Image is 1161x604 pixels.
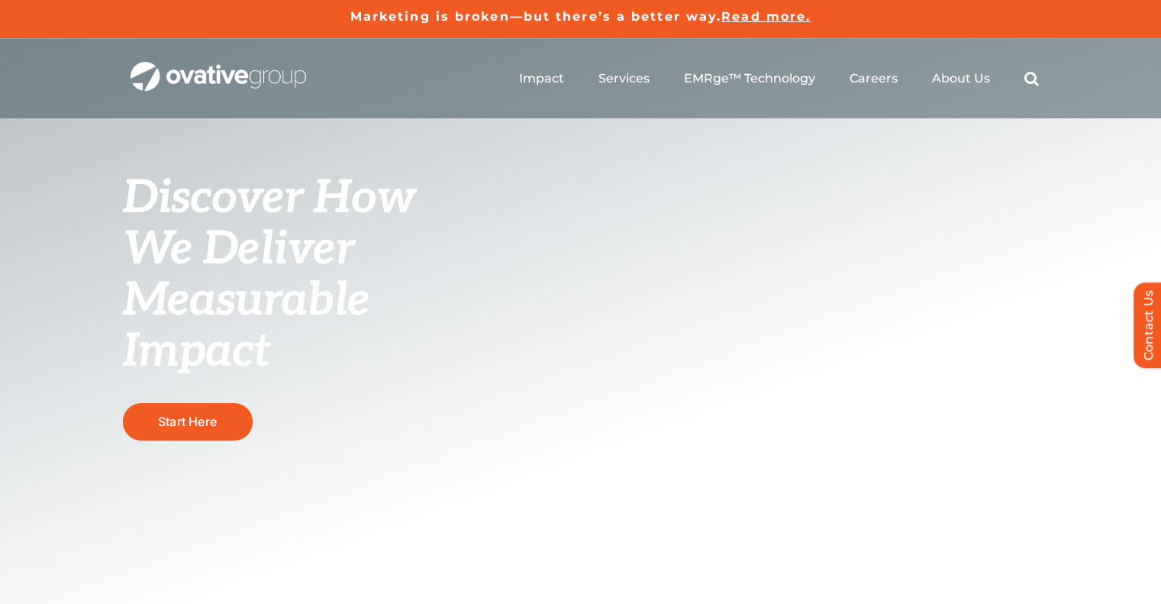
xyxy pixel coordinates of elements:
a: Read more. [721,9,811,24]
a: Start Here [123,403,253,441]
span: We Deliver Measurable Impact [123,222,370,380]
a: Careers [850,71,898,86]
nav: Menu [519,54,1039,103]
a: EMRge™ Technology [684,71,815,86]
a: Impact [519,71,564,86]
a: Services [598,71,650,86]
span: Start Here [158,414,217,429]
a: OG_Full_horizontal_WHT [131,60,306,75]
a: Search [1024,71,1039,86]
span: Discover How [123,171,416,226]
a: Marketing is broken—but there’s a better way. [350,9,722,24]
a: About Us [932,71,990,86]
